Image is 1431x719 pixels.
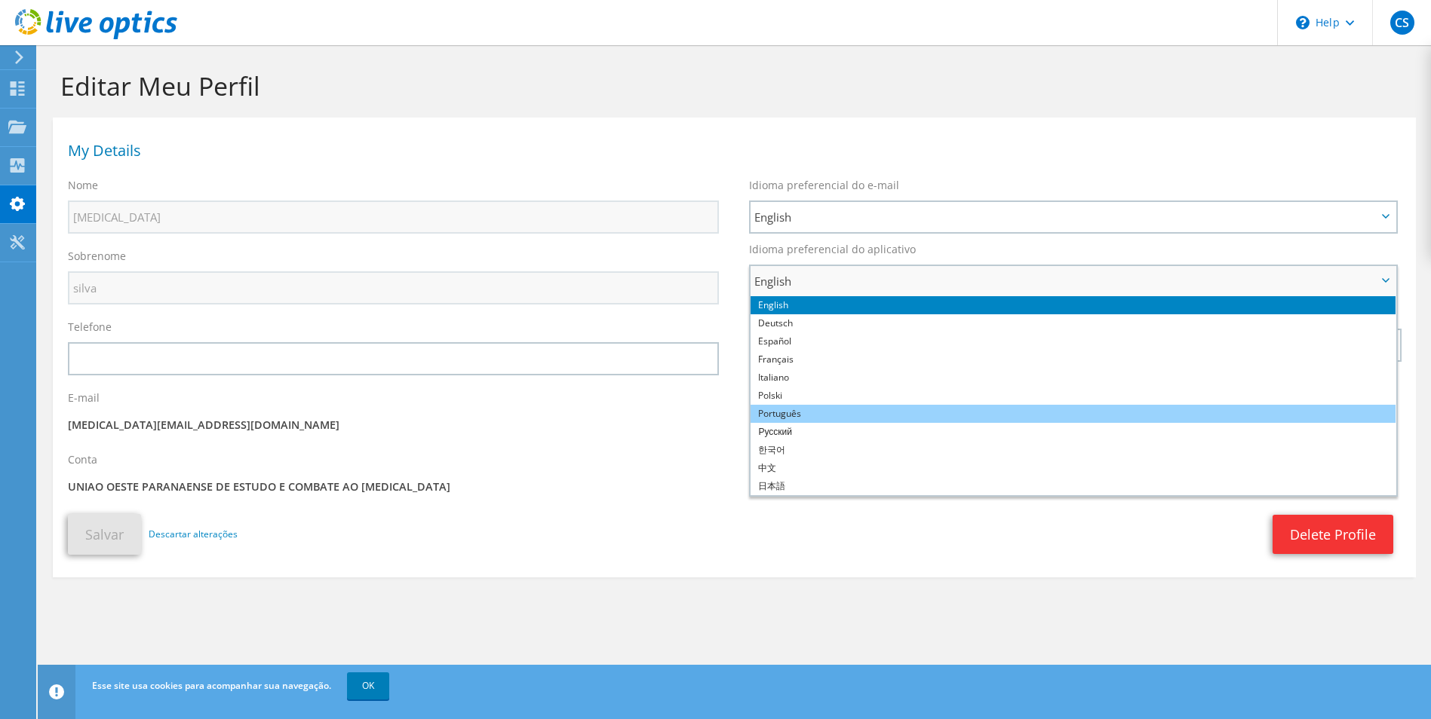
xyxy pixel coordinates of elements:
[1390,11,1414,35] span: CS
[68,479,719,495] p: UNIAO OESTE PARANAENSE DE ESTUDO E COMBATE AO [MEDICAL_DATA]
[751,405,1396,423] li: Português
[754,208,1377,226] span: English
[751,477,1396,495] li: 日本語
[68,143,1393,158] h1: My Details
[751,441,1396,459] li: 한국어
[751,296,1396,314] li: English
[751,369,1396,387] li: Italiano
[68,452,97,467] label: Conta
[68,417,719,433] p: [MEDICAL_DATA][EMAIL_ADDRESS][DOMAIN_NAME]
[749,242,916,257] label: Idioma preferencial do aplicativo
[92,679,331,692] span: Esse site usa cookies para acompanhar sua navegação.
[751,423,1396,441] li: Русский
[68,390,100,405] label: E-mail
[68,320,112,335] label: Telefone
[751,459,1396,477] li: 中文
[754,272,1377,290] span: English
[1273,515,1393,554] a: Delete Profile
[749,178,899,193] label: Idioma preferencial do e-mail
[751,350,1396,369] li: Français
[60,70,1401,102] h1: Editar Meu Perfil
[68,178,98,193] label: Nome
[751,387,1396,405] li: Polski
[68,514,141,555] button: Salvar
[68,249,126,264] label: Sobrenome
[751,314,1396,332] li: Deutsch
[751,332,1396,350] li: Español
[149,526,238,543] a: Descartar alterações
[347,672,389,699] a: OK
[1296,16,1310,29] svg: \n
